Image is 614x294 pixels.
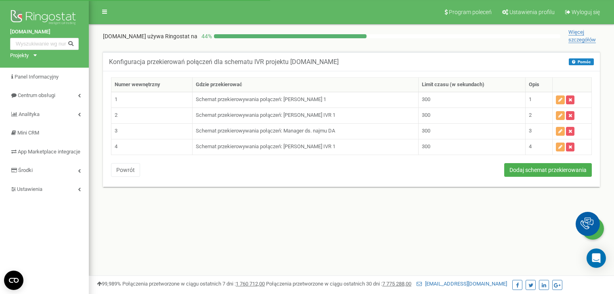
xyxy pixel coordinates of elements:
p: [DOMAIN_NAME] [103,32,197,40]
td: 1 [111,92,193,108]
span: Ustawienia [17,186,42,192]
span: Analityka [19,111,40,117]
button: Powrót [111,163,140,177]
td: 3 [111,123,193,139]
img: Ringostat logo [10,8,79,28]
span: Połączenia przetworzone w ciągu ostatnich 7 dni : [122,281,265,287]
td: 300 [418,92,525,108]
td: 300 [418,108,525,123]
input: Wyszukiwanie wg numeru [10,38,79,50]
th: Numer wewnętrzny [111,78,193,92]
a: [DOMAIN_NAME] [10,28,79,36]
span: Panel Informacyjny [15,74,59,80]
th: Limit czasu (w sekundach) [418,78,525,92]
span: 99,989% [97,281,121,287]
td: Schemat przekierowywania połączeń: [PERSON_NAME] 1 [192,92,418,108]
td: 4 [526,139,552,155]
button: Open CMP widget [4,271,23,290]
u: 1 760 712,00 [236,281,265,287]
td: 300 [418,123,525,139]
span: Wyloguj się [572,9,600,15]
span: Więcej szczegółów [568,29,596,43]
span: Ustawienia profilu [509,9,555,15]
div: Open Intercom Messenger [587,248,606,268]
span: Program poleceń [449,9,492,15]
td: 4 [111,139,193,155]
th: Opis [526,78,552,92]
span: używa Ringostat na [147,33,197,39]
th: Gdzie przekierować [192,78,418,92]
span: Połączenia przetworzone w ciągu ostatnich 30 dni : [266,281,411,287]
a: [EMAIL_ADDRESS][DOMAIN_NAME] [417,281,507,287]
u: 7 775 288,00 [382,281,411,287]
p: 44 % [197,32,214,40]
button: Dodaj schemat przekierowania [504,163,592,177]
td: 2 [526,108,552,123]
span: Centrum obsługi [18,92,55,98]
span: Środki [18,167,33,173]
td: Schemat przekierowywania połączeń: [PERSON_NAME] IVR 1 [192,108,418,123]
td: 1 [526,92,552,108]
td: 3 [526,123,552,139]
h5: Konfiguracja przekierowań połączeń dla schematu IVR projektu [DOMAIN_NAME] [109,58,339,66]
td: Schemat przekierowywania połączeń: [PERSON_NAME] IVR 1 [192,139,418,155]
span: Mini CRM [17,130,39,136]
td: Schemat przekierowywania połączeń: Manager ds. najmu DA [192,123,418,139]
div: Projekty [10,52,29,60]
button: Pomóc [569,58,594,65]
td: 300 [418,139,525,155]
span: App Marketplace integracje [18,149,80,155]
td: 2 [111,108,193,123]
